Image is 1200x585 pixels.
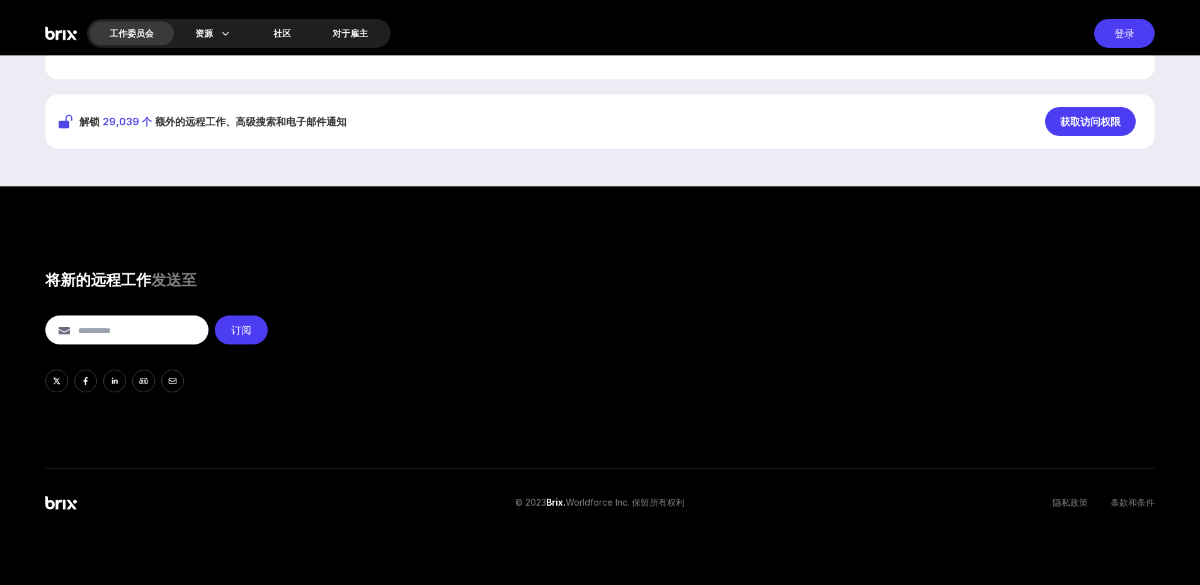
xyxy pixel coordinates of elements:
[1053,497,1088,508] font: 隐私政策
[103,115,152,128] font: 29,039 个
[253,21,311,45] a: 社区
[231,324,251,336] font: 订阅
[515,497,546,508] font: © 2023
[45,496,77,509] img: 白利糖度标志
[45,19,77,48] img: 白利糖度标志
[79,115,100,128] font: 解锁
[1060,115,1121,128] font: 获取访问权限
[566,497,685,508] font: Worldforce Inc. 保留所有权利
[1114,27,1134,40] font: 登录
[45,271,151,289] font: 将新的远程工作
[1111,496,1155,509] a: 条款和条件
[312,21,388,45] a: 对于雇主
[1045,107,1142,136] a: 获取访问权限
[195,28,213,38] font: 资源
[155,115,346,128] font: 额外的远程工作、高级搜索和电子邮件通知
[1088,19,1155,48] a: 登录
[333,28,368,38] font: 对于雇主
[546,497,566,508] font: Brix.
[1053,496,1088,509] a: 隐私政策
[151,271,197,289] font: 发送至
[273,28,291,38] font: 社区
[110,28,154,38] font: 工作委员会
[1111,497,1155,508] font: 条款和条件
